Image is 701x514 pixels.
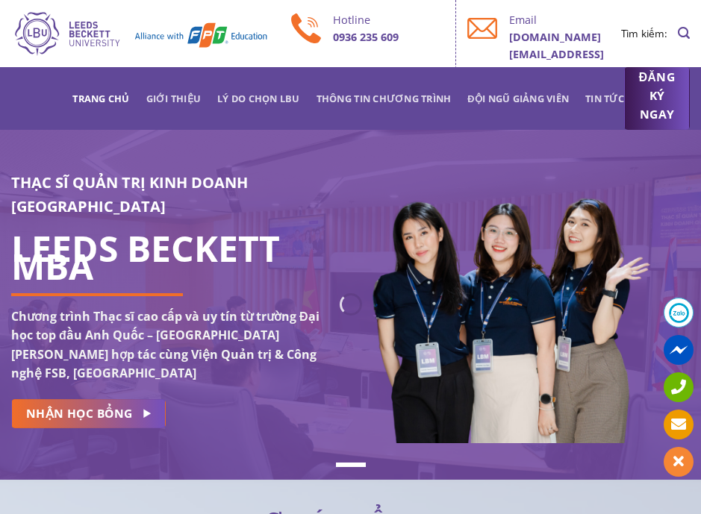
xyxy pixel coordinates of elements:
b: [DOMAIN_NAME][EMAIL_ADDRESS][DOMAIN_NAME] [509,30,604,78]
b: 0936 235 609 [333,30,399,44]
a: Lý do chọn LBU [217,85,300,112]
a: Thông tin chương trình [317,85,452,112]
a: Tin tức [585,85,624,112]
a: Đội ngũ giảng viên [467,85,569,112]
li: Tìm kiếm: [621,25,667,42]
a: Search [678,19,690,48]
h1: LEEDS BECKETT MBA [11,239,340,275]
h3: THẠC SĨ QUẢN TRỊ KINH DOANH [GEOGRAPHIC_DATA] [11,171,340,219]
span: ĐĂNG KÝ NGAY [639,68,675,124]
a: ĐĂNG KÝ NGAY [624,67,690,130]
img: Thạc sĩ Quản trị kinh doanh Quốc tế [11,10,269,57]
strong: Chương trình Thạc sĩ cao cấp và uy tín từ trường Đại học top đầu Anh Quốc – [GEOGRAPHIC_DATA] [PE... [11,308,320,382]
a: Giới thiệu [146,85,202,112]
a: Trang chủ [72,85,129,112]
a: NHẬN HỌC BỔNG [11,399,166,428]
li: Page dot 1 [336,463,366,467]
span: NHẬN HỌC BỔNG [26,404,133,423]
p: Hotline [333,11,445,28]
p: Email [509,11,621,28]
